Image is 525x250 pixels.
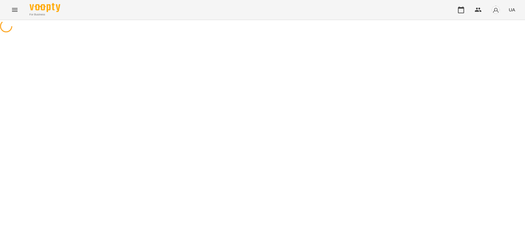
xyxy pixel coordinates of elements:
span: For Business [30,13,60,17]
button: UA [506,4,518,15]
img: Voopty Logo [30,3,60,12]
span: UA [509,6,515,13]
button: Menu [7,2,22,17]
img: avatar_s.png [491,6,500,14]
